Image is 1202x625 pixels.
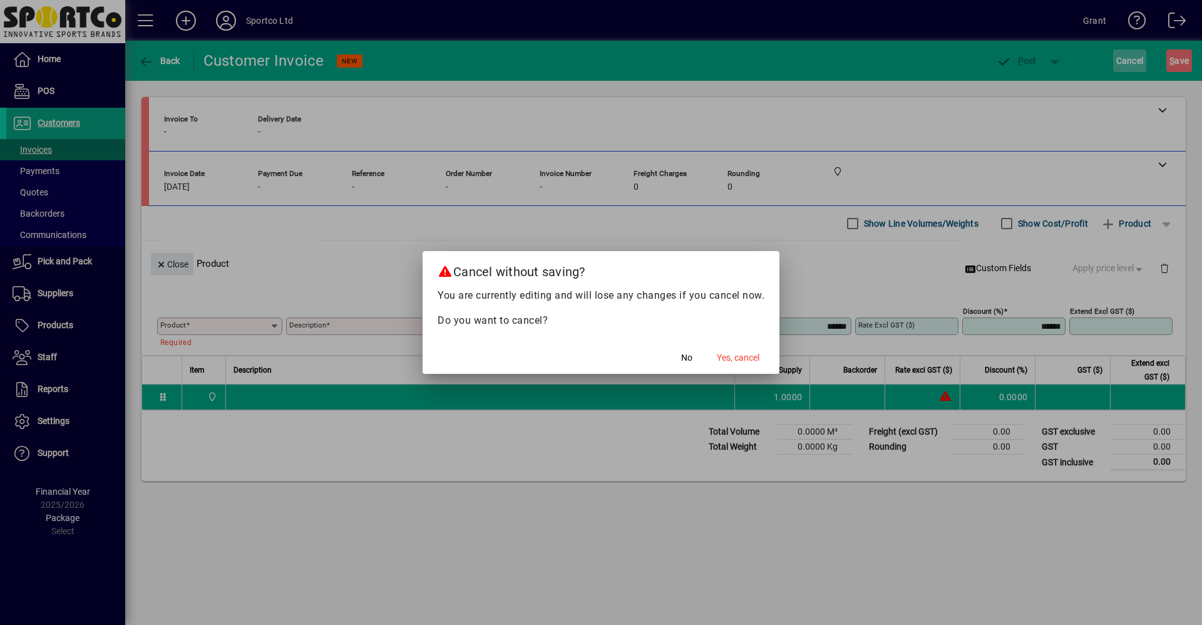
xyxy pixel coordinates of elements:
[717,351,759,364] span: Yes, cancel
[423,251,779,287] h2: Cancel without saving?
[667,346,707,369] button: No
[438,288,764,303] p: You are currently editing and will lose any changes if you cancel now.
[438,313,764,328] p: Do you want to cancel?
[712,346,764,369] button: Yes, cancel
[681,351,692,364] span: No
